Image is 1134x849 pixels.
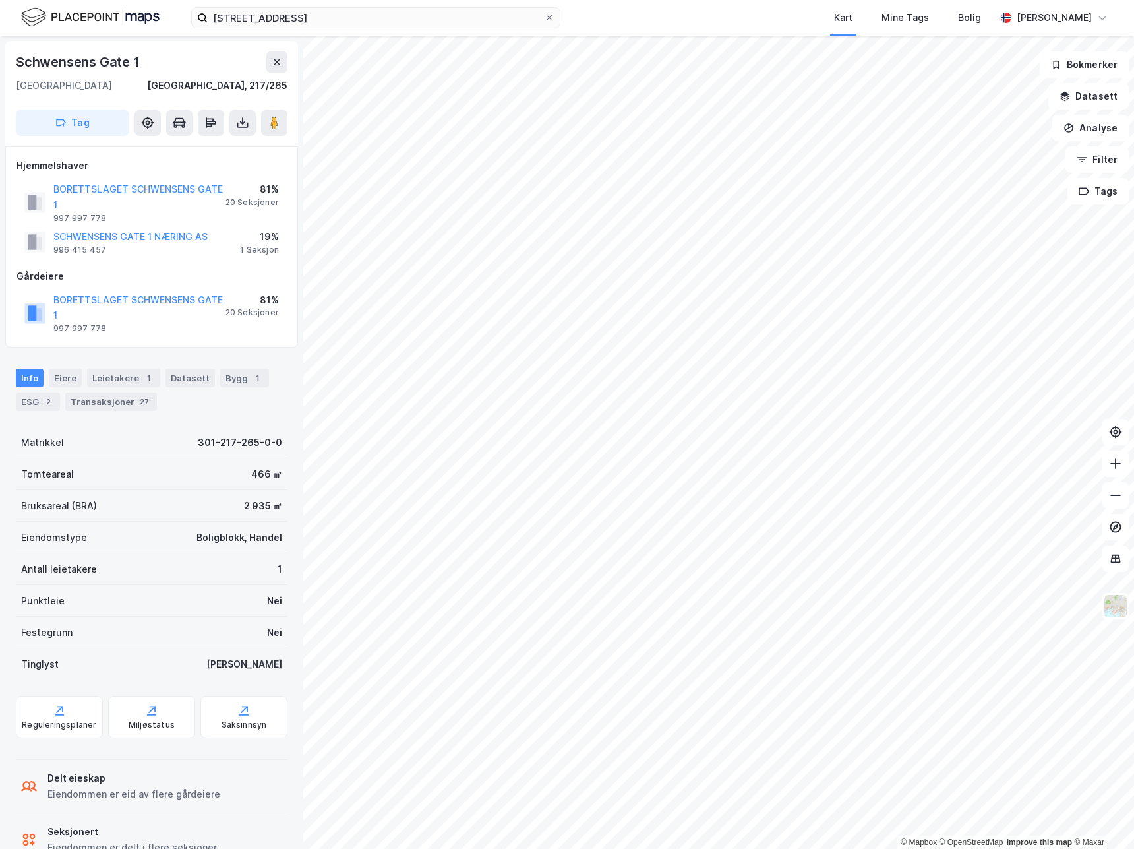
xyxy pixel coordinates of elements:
button: Tag [16,110,129,136]
div: Gårdeiere [16,268,287,284]
img: logo.f888ab2527a4732fd821a326f86c7f29.svg [21,6,160,29]
div: [GEOGRAPHIC_DATA] [16,78,112,94]
div: 301-217-265-0-0 [198,435,282,451]
div: Eiendommen er eid av flere gårdeiere [47,786,220,802]
div: Matrikkel [21,435,64,451]
div: Miljøstatus [129,720,175,730]
div: 1 [278,561,282,577]
button: Filter [1065,146,1129,173]
div: [PERSON_NAME] [1017,10,1092,26]
div: Nei [267,593,282,609]
button: Bokmerker [1040,51,1129,78]
div: Boligblokk, Handel [196,530,282,546]
div: Schwensens Gate 1 [16,51,142,73]
div: Leietakere [87,369,160,387]
div: Delt eieskap [47,770,220,786]
a: Mapbox [901,838,937,847]
div: Datasett [165,369,215,387]
div: 2 935 ㎡ [244,498,282,514]
div: 2 [42,395,55,408]
div: 996 415 457 [53,245,106,255]
div: 81% [225,292,279,308]
div: Saksinnsyn [222,720,267,730]
div: Reguleringsplaner [22,720,96,730]
input: Søk på adresse, matrikkel, gårdeiere, leietakere eller personer [208,8,544,28]
div: 1 [251,371,264,385]
img: Z [1103,594,1128,619]
div: Seksjonert [47,824,217,840]
button: Analyse [1052,115,1129,141]
div: Punktleie [21,593,65,609]
div: Kart [834,10,852,26]
div: ESG [16,393,60,411]
iframe: Chat Widget [1068,786,1134,849]
div: Antall leietakere [21,561,97,577]
div: 1 Seksjon [240,245,279,255]
div: Bolig [958,10,981,26]
div: Bruksareal (BRA) [21,498,97,514]
div: 19% [240,229,279,245]
div: Eiere [49,369,82,387]
div: [GEOGRAPHIC_DATA], 217/265 [147,78,287,94]
div: 81% [225,181,279,197]
div: Eiendomstype [21,530,87,546]
div: Nei [267,625,282,641]
a: Improve this map [1007,838,1072,847]
div: Festegrunn [21,625,73,641]
div: 27 [137,395,152,408]
div: 20 Seksjoner [225,197,279,208]
div: 20 Seksjoner [225,307,279,318]
div: Tomteareal [21,466,74,482]
div: 997 997 778 [53,213,106,224]
div: Info [16,369,44,387]
div: 1 [142,371,155,385]
a: OpenStreetMap [940,838,1003,847]
button: Datasett [1048,83,1129,110]
div: Transaksjoner [65,393,157,411]
div: Kontrollprogram for chat [1068,786,1134,849]
div: 997 997 778 [53,323,106,334]
div: Mine Tags [881,10,929,26]
div: 466 ㎡ [251,466,282,482]
div: Tinglyst [21,656,59,672]
div: Hjemmelshaver [16,158,287,173]
div: Bygg [220,369,269,387]
div: [PERSON_NAME] [206,656,282,672]
button: Tags [1067,178,1129,204]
